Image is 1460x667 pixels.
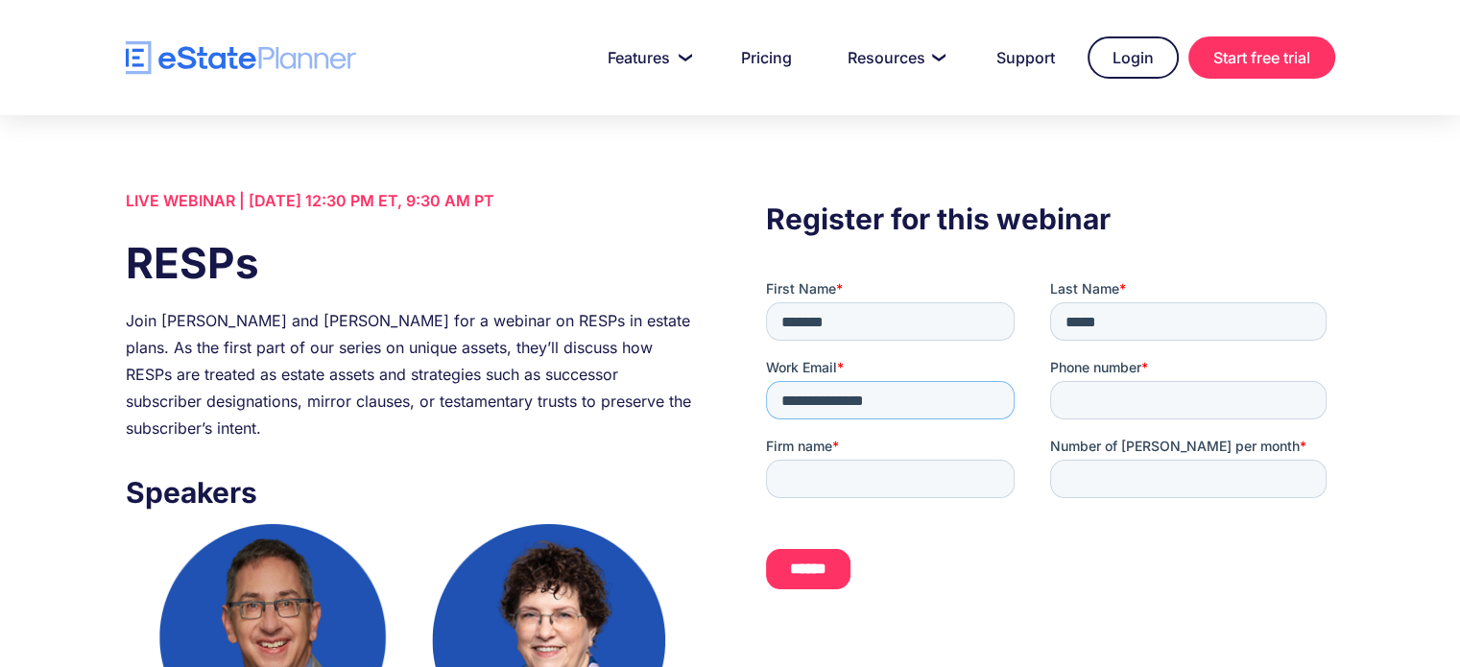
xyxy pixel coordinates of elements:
[973,38,1078,77] a: Support
[1188,36,1335,79] a: Start free trial
[126,470,694,514] h3: Speakers
[766,197,1334,241] h3: Register for this webinar
[825,38,964,77] a: Resources
[126,187,694,214] div: LIVE WEBINAR | [DATE] 12:30 PM ET, 9:30 AM PT
[718,38,815,77] a: Pricing
[1088,36,1179,79] a: Login
[126,41,356,75] a: home
[126,233,694,293] h1: RESPs
[585,38,708,77] a: Features
[766,279,1334,645] iframe: Form 0
[126,307,694,441] div: Join [PERSON_NAME] and [PERSON_NAME] for a webinar on RESPs in estate plans. As the first part of...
